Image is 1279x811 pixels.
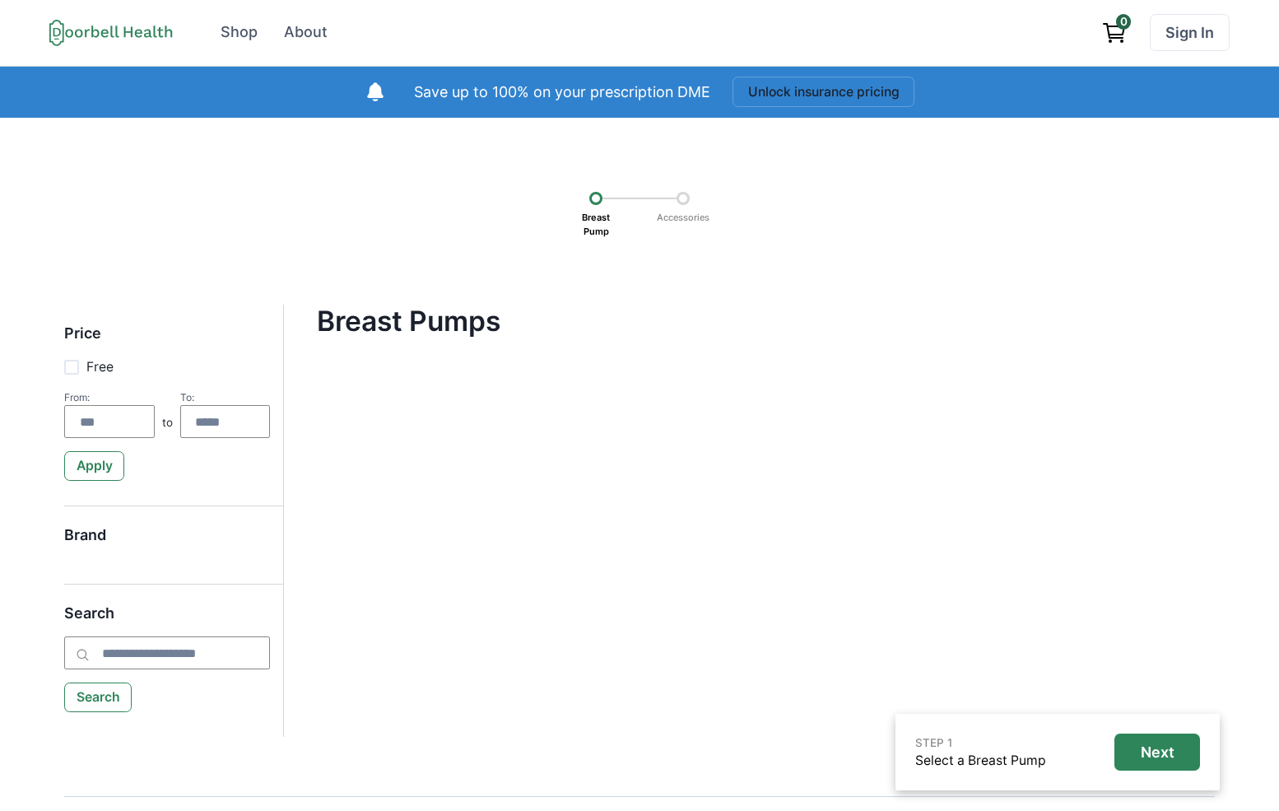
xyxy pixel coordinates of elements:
div: To: [180,391,271,403]
span: 0 [1116,14,1131,29]
div: About [284,21,328,44]
p: Breast Pump [576,205,616,244]
p: Free [86,357,114,377]
p: Next [1141,743,1174,762]
button: Apply [64,451,124,481]
div: Shop [221,21,258,44]
h5: Brand [64,526,270,559]
a: View cart [1094,14,1135,51]
a: About [272,14,338,51]
p: Save up to 100% on your prescription DME [414,82,710,104]
button: Next [1114,734,1200,771]
p: Accessories [651,205,715,231]
button: Unlock insurance pricing [733,77,915,107]
a: Sign In [1150,14,1230,51]
h5: Search [64,604,270,637]
p: to [162,414,173,438]
h5: Price [64,324,270,357]
div: From: [64,391,155,403]
a: Shop [210,14,269,51]
p: STEP 1 [915,734,1046,751]
button: Search [64,683,132,712]
h4: Breast Pumps [317,305,1181,338]
a: Select a Breast Pump [915,753,1046,768]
